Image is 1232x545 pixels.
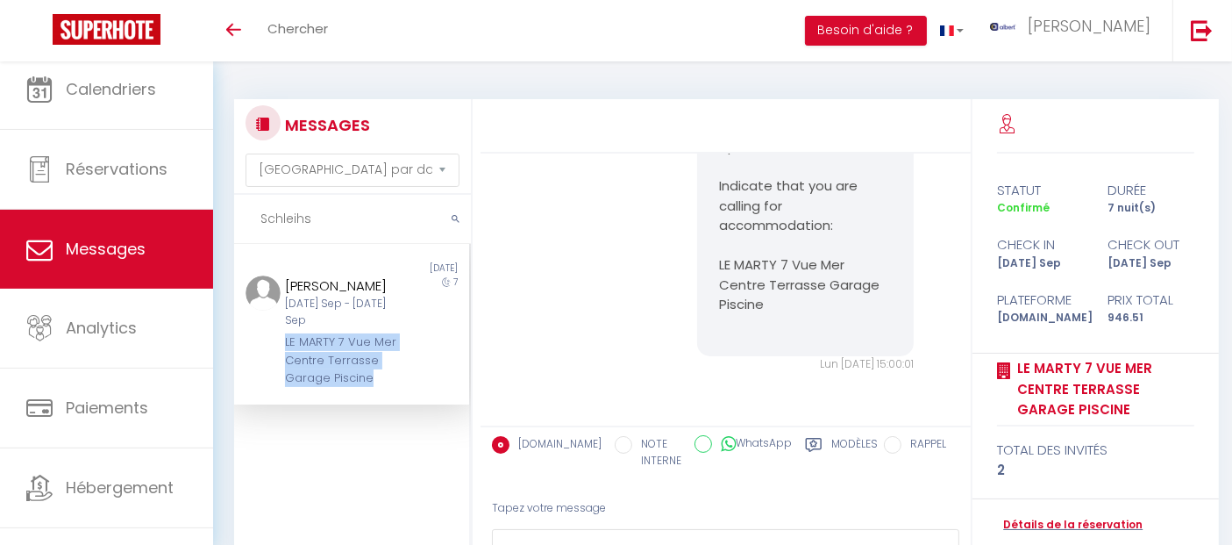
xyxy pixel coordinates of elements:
span: 7 [453,276,458,289]
div: Tapez votre message [492,487,959,530]
div: 946.51 [1096,310,1206,326]
div: 7 nuit(s) [1096,200,1206,217]
div: [DATE] Sep - [DATE] Sep [285,296,399,329]
img: logout [1191,19,1213,41]
div: check in [986,234,1095,255]
span: Paiements [66,397,148,419]
span: Chercher [267,19,328,38]
span: Messages [66,238,146,260]
label: NOTE INTERNE [632,436,681,470]
div: [DATE] Sep [986,255,1095,272]
input: Rechercher un mot clé [234,195,471,244]
img: ... [990,23,1016,31]
span: Confirmé [997,200,1050,215]
span: Réservations [66,158,167,180]
button: Besoin d'aide ? [805,16,927,46]
h3: MESSAGES [281,105,370,145]
div: Prix total [1096,290,1206,311]
a: Détails de la réservation [997,517,1143,534]
div: 2 [997,460,1194,481]
div: statut [986,180,1095,201]
div: durée [1096,180,1206,201]
img: ... [246,276,281,311]
div: Lun [DATE] 15:00:01 [697,356,914,373]
label: RAPPEL [901,436,946,455]
div: [DOMAIN_NAME] [986,310,1095,326]
div: [DATE] Sep [1096,255,1206,272]
span: Hébergement [66,477,174,498]
span: Calendriers [66,78,156,100]
label: [DOMAIN_NAME] [509,436,602,455]
div: Plateforme [986,290,1095,311]
a: LE MARTY 7 Vue Mer Centre Terrasse Garage Piscine [1011,358,1194,420]
div: [PERSON_NAME] [285,276,399,297]
div: [DATE] [352,262,469,276]
label: WhatsApp [712,435,792,455]
span: [PERSON_NAME] [1028,15,1150,37]
img: Super Booking [53,14,160,45]
label: Modèles [831,436,878,472]
button: Ouvrir le widget de chat LiveChat [14,7,67,60]
span: Analytics [66,317,137,339]
div: total des invités [997,440,1194,461]
div: LE MARTY 7 Vue Mer Centre Terrasse Garage Piscine [285,333,399,387]
div: check out [1096,234,1206,255]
